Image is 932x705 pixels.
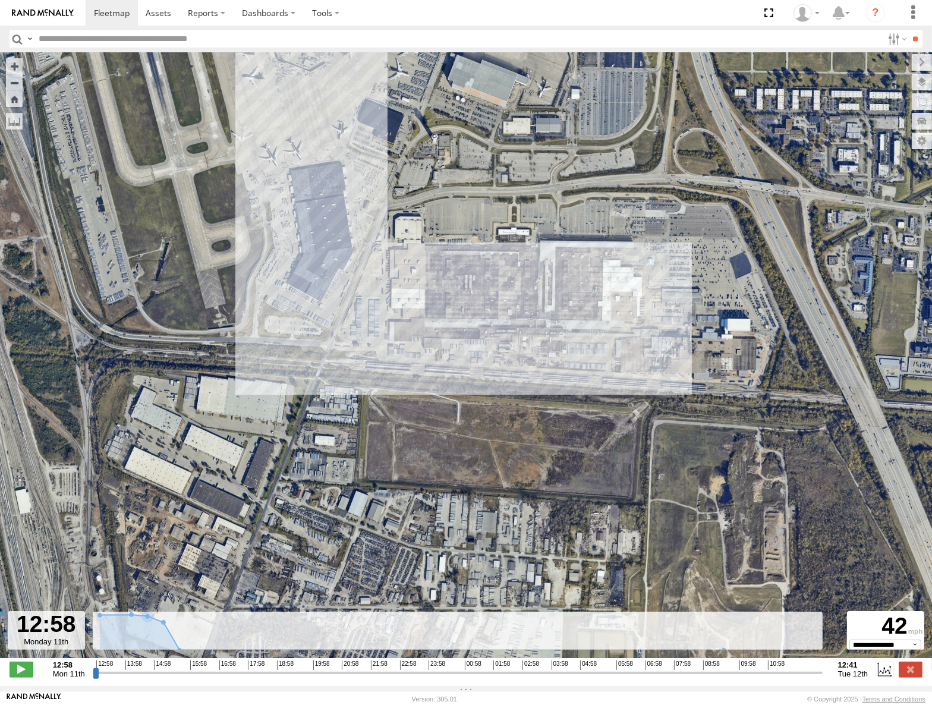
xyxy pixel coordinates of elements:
span: 17:58 [248,660,265,670]
span: 01:58 [493,660,510,670]
span: 10:58 [768,660,785,670]
span: 00:58 [465,660,481,670]
span: 09:58 [739,660,756,670]
div: Version: 305.01 [412,695,457,703]
label: Map Settings [912,133,932,149]
a: Visit our Website [7,693,61,705]
label: Play/Stop [10,662,33,677]
div: © Copyright 2025 - [807,695,925,703]
strong: 12:41 [838,660,868,669]
span: 03:58 [552,660,568,670]
span: 21:58 [371,660,388,670]
span: 19:58 [313,660,330,670]
div: Miky Transport [789,4,824,22]
span: 06:58 [646,660,662,670]
span: 13:58 [125,660,142,670]
span: 12:58 [96,660,113,670]
span: 16:58 [219,660,236,670]
a: Terms and Conditions [862,695,925,703]
span: 02:58 [522,660,539,670]
button: Zoom Home [6,91,23,107]
span: 23:58 [429,660,445,670]
span: 05:58 [616,660,633,670]
span: 20:58 [342,660,358,670]
strong: 12:58 [53,660,85,669]
span: 22:58 [400,660,417,670]
span: Mon 11th Aug 2025 [53,669,85,678]
button: Zoom out [6,74,23,91]
span: 15:58 [190,660,207,670]
span: 08:58 [703,660,720,670]
label: Search Filter Options [883,30,909,48]
label: Measure [6,113,23,130]
span: 18:58 [277,660,294,670]
label: Search Query [25,30,34,48]
button: Zoom in [6,58,23,74]
i: ? [866,4,885,23]
img: rand-logo.svg [12,9,74,17]
span: 14:58 [154,660,171,670]
span: 07:58 [674,660,691,670]
span: Tue 12th Aug 2025 [838,669,868,678]
span: 04:58 [580,660,597,670]
label: Close [899,662,922,677]
div: 42 [849,613,922,639]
